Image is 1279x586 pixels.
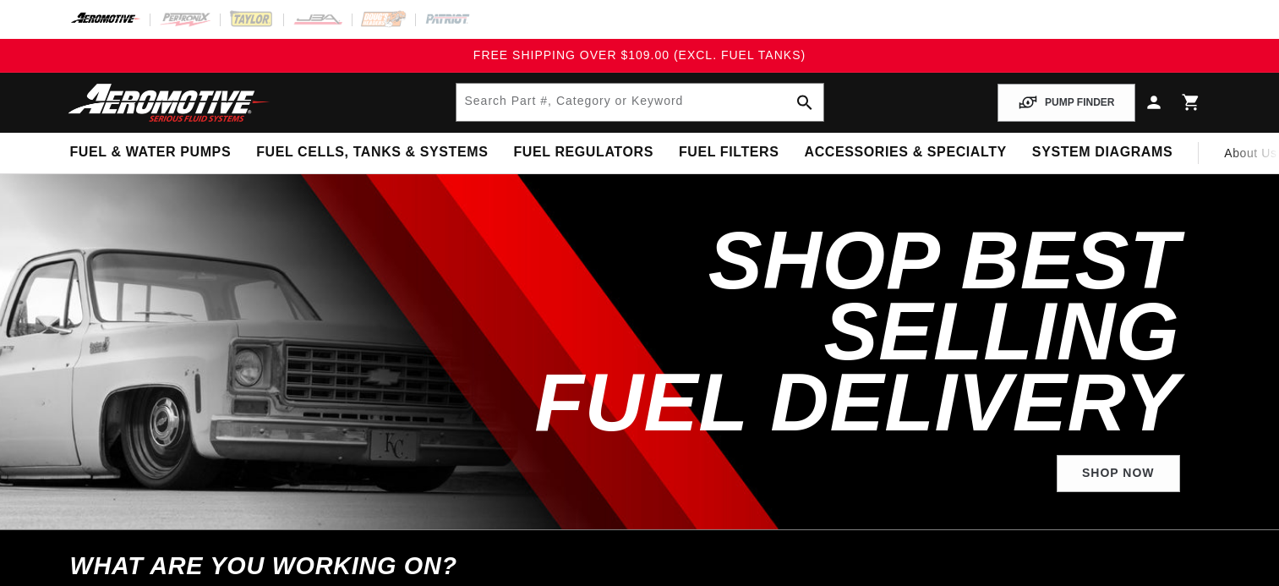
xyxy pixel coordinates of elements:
[473,48,806,62] span: FREE SHIPPING OVER $109.00 (EXCL. FUEL TANKS)
[256,144,488,162] span: Fuel Cells, Tanks & Systems
[457,225,1180,438] h2: SHOP BEST SELLING FUEL DELIVERY
[456,84,823,121] input: Search by Part Number, Category or Keyword
[1057,455,1180,493] a: Shop Now
[666,133,792,173] summary: Fuel Filters
[70,144,232,162] span: Fuel & Water Pumps
[243,133,500,173] summary: Fuel Cells, Tanks & Systems
[1224,146,1276,160] span: About Us
[513,144,653,162] span: Fuel Regulators
[500,133,665,173] summary: Fuel Regulators
[805,144,1007,162] span: Accessories & Specialty
[1032,144,1172,162] span: System Diagrams
[63,83,275,123] img: Aeromotive
[998,84,1134,122] button: PUMP FINDER
[1019,133,1185,173] summary: System Diagrams
[792,133,1019,173] summary: Accessories & Specialty
[679,144,779,162] span: Fuel Filters
[786,84,823,121] button: search button
[57,133,244,173] summary: Fuel & Water Pumps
